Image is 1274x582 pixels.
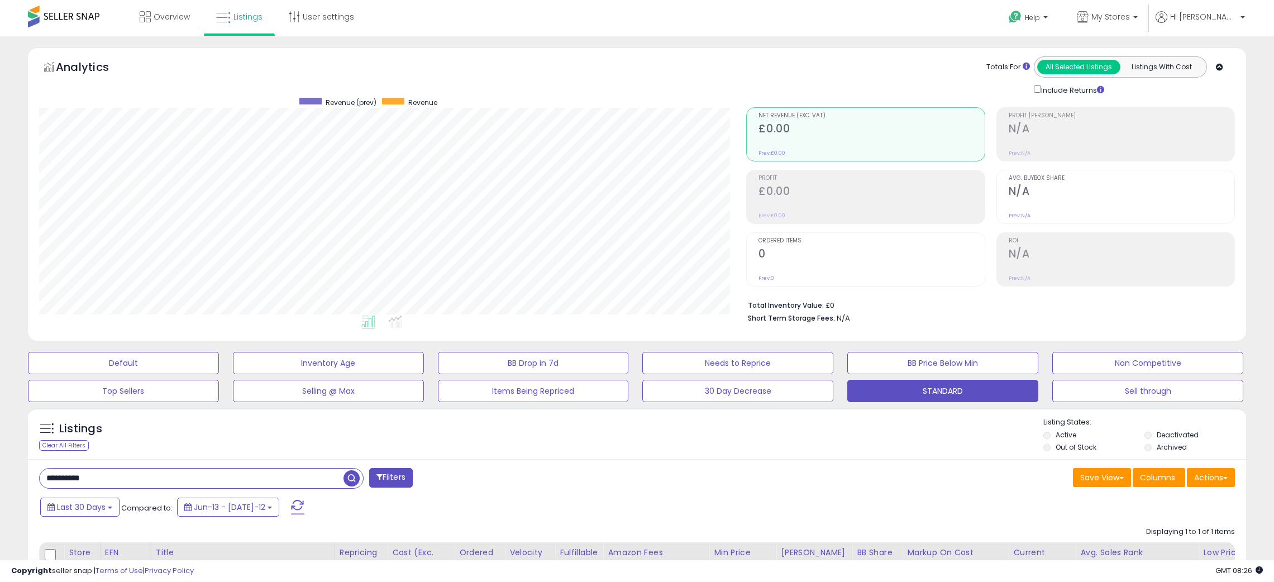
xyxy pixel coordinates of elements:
button: Top Sellers [28,380,219,402]
label: Archived [1157,442,1187,452]
small: Prev: 0 [758,275,774,282]
span: Columns [1140,472,1175,483]
strong: Copyright [11,565,52,576]
button: Jun-13 - [DATE]-12 [177,498,279,517]
small: Amazon Fees. [608,559,614,569]
span: ROI [1009,238,1234,244]
button: BB Price Below Min [847,352,1038,374]
button: Actions [1187,468,1235,487]
div: Current Buybox Price [1013,547,1071,570]
div: BB Share 24h. [857,547,898,570]
span: Revenue [408,98,437,107]
small: Prev: £0.00 [758,212,785,219]
span: Revenue (prev) [326,98,376,107]
a: Help [1000,2,1059,36]
div: Store Name [69,547,96,570]
span: Help [1025,13,1040,22]
h2: N/A [1009,247,1234,263]
button: Sell through [1052,380,1243,402]
label: Out of Stock [1056,442,1096,452]
h2: 0 [758,247,984,263]
div: [PERSON_NAME] [781,547,847,559]
a: Terms of Use [96,565,143,576]
span: Last 30 Days [57,502,106,513]
div: Amazon Fees [608,547,704,559]
button: Inventory Age [233,352,424,374]
span: Hi [PERSON_NAME] [1170,11,1237,22]
span: Overview [154,11,190,22]
b: Total Inventory Value: [748,300,824,310]
button: Needs to Reprice [642,352,833,374]
div: Cost (Exc. VAT) [392,547,450,570]
div: seller snap | | [11,566,194,576]
h5: Analytics [56,59,131,78]
a: Hi [PERSON_NAME] [1156,11,1245,36]
small: Prev: N/A [1009,275,1030,282]
button: Non Competitive [1052,352,1243,374]
div: Ordered Items [459,547,500,570]
small: Prev: N/A [1009,212,1030,219]
button: Columns [1133,468,1185,487]
button: All Selected Listings [1037,60,1120,74]
div: Avg. Sales Rank [1080,547,1194,559]
div: Repricing [340,547,383,559]
b: Short Term Storage Fees: [748,313,835,323]
span: N/A [837,313,850,323]
h2: N/A [1009,122,1234,137]
div: Markup on Cost [907,547,1004,559]
span: 2025-08-13 08:26 GMT [1215,565,1263,576]
span: Profit [758,175,984,182]
h2: N/A [1009,185,1234,200]
h2: £0.00 [758,185,984,200]
h2: £0.00 [758,122,984,137]
span: Net Revenue (Exc. VAT) [758,113,984,119]
span: Profit [PERSON_NAME] [1009,113,1234,119]
div: EFN [105,547,146,559]
div: Title [156,547,330,559]
button: Last 30 Days [40,498,120,517]
label: Deactivated [1157,430,1199,440]
div: Velocity [509,547,550,559]
div: Totals For [986,62,1030,73]
span: Ordered Items [758,238,984,244]
p: Listing States: [1043,417,1246,428]
div: Displaying 1 to 1 of 1 items [1146,527,1235,537]
i: Get Help [1008,10,1022,24]
label: Active [1056,430,1076,440]
button: Listings With Cost [1120,60,1203,74]
span: Listings [233,11,263,22]
button: Default [28,352,219,374]
button: Save View [1073,468,1131,487]
button: Filters [369,468,413,488]
small: Prev: £0.00 [758,150,785,156]
div: Include Returns [1025,83,1118,96]
span: My Stores [1091,11,1130,22]
button: BB Drop in 7d [438,352,629,374]
h5: Listings [59,421,102,437]
div: Fulfillable Quantity [560,547,598,570]
button: Items Being Repriced [438,380,629,402]
div: Clear All Filters [39,440,89,451]
span: Jun-13 - [DATE]-12 [194,502,265,513]
a: Privacy Policy [145,565,194,576]
li: £0 [748,298,1227,311]
div: Min Price [714,547,771,559]
span: Avg. Buybox Share [1009,175,1234,182]
button: 30 Day Decrease [642,380,833,402]
small: Prev: N/A [1009,150,1030,156]
span: Compared to: [121,503,173,513]
div: Low Price FBA [1203,547,1244,570]
button: STANDARD [847,380,1038,402]
button: Selling @ Max [233,380,424,402]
